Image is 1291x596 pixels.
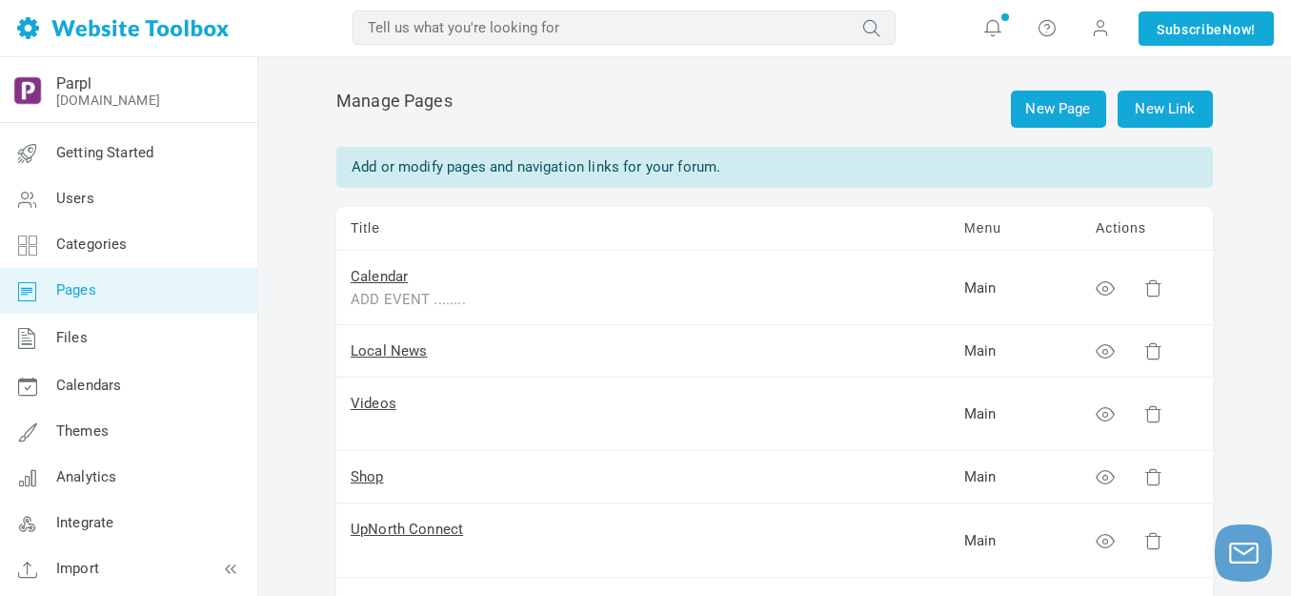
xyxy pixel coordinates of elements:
[336,207,950,251] td: Title
[351,268,408,285] a: Calendar
[1118,91,1213,128] a: New Link
[56,560,99,577] span: Import
[336,147,1213,188] div: Add or modify pages and navigation links for your forum.
[1011,91,1106,128] a: New Page
[56,92,160,108] a: [DOMAIN_NAME]
[950,451,1081,504] td: Main
[56,190,94,207] span: Users
[56,514,113,531] span: Integrate
[1139,11,1274,46] a: SubscribeNow!
[12,75,43,106] img: output-onlinepngtools%20-%202025-05-26T183955.010.png
[1081,207,1213,251] td: Actions
[950,378,1081,452] td: Main
[56,281,96,298] span: Pages
[351,342,428,360] a: Local News
[56,377,121,394] span: Calendars
[950,504,1081,578] td: Main
[351,521,463,538] a: UpNorth Connect
[950,325,1081,378] td: Main
[56,329,88,346] span: Files
[351,395,396,412] a: Videos
[56,422,109,440] span: Themes
[56,236,128,253] span: Categories
[1222,19,1256,40] span: Now!
[950,251,1081,325] td: Main
[56,144,153,161] span: Getting Started
[351,468,384,485] a: Shop
[950,207,1081,251] td: Menu
[336,91,1213,128] h2: Manage Pages
[351,288,827,310] div: ADD EVENT ........
[56,468,116,485] span: Analytics
[56,74,91,92] a: Parpl
[353,10,896,45] input: Tell us what you're looking for
[1215,524,1272,582] button: Launch chat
